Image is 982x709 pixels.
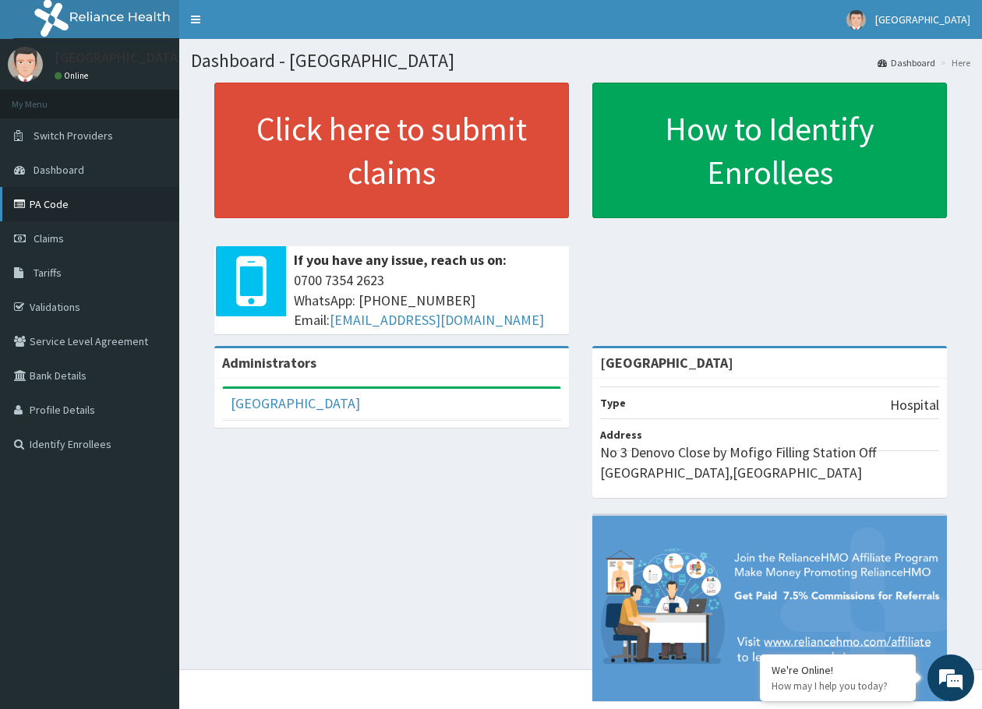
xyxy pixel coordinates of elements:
[34,163,84,177] span: Dashboard
[231,394,360,412] a: [GEOGRAPHIC_DATA]
[294,270,561,330] span: 0700 7354 2623 WhatsApp: [PHONE_NUMBER] Email:
[937,56,970,69] li: Here
[29,78,63,117] img: d_794563401_company_1708531726252_794563401
[600,443,939,482] p: No 3 Denovo Close by Mofigo Filling Station Off [GEOGRAPHIC_DATA],[GEOGRAPHIC_DATA]
[846,10,866,30] img: User Image
[600,396,626,410] b: Type
[55,51,183,65] p: [GEOGRAPHIC_DATA]
[81,87,262,108] div: Chat with us now
[330,311,544,329] a: [EMAIL_ADDRESS][DOMAIN_NAME]
[34,231,64,245] span: Claims
[55,70,92,81] a: Online
[8,425,297,480] textarea: Type your message and hit 'Enter'
[222,354,316,372] b: Administrators
[772,663,904,677] div: We're Online!
[214,83,569,218] a: Click here to submit claims
[34,266,62,280] span: Tariffs
[772,679,904,693] p: How may I help you today?
[592,516,947,701] img: provider-team-banner.png
[256,8,293,45] div: Minimize live chat window
[875,12,970,26] span: [GEOGRAPHIC_DATA]
[878,56,935,69] a: Dashboard
[8,47,43,82] img: User Image
[34,129,113,143] span: Switch Providers
[592,83,947,218] a: How to Identify Enrollees
[294,251,507,269] b: If you have any issue, reach us on:
[600,428,642,442] b: Address
[890,395,939,415] p: Hospital
[600,354,733,372] strong: [GEOGRAPHIC_DATA]
[191,51,970,71] h1: Dashboard - [GEOGRAPHIC_DATA]
[90,196,215,354] span: We're online!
